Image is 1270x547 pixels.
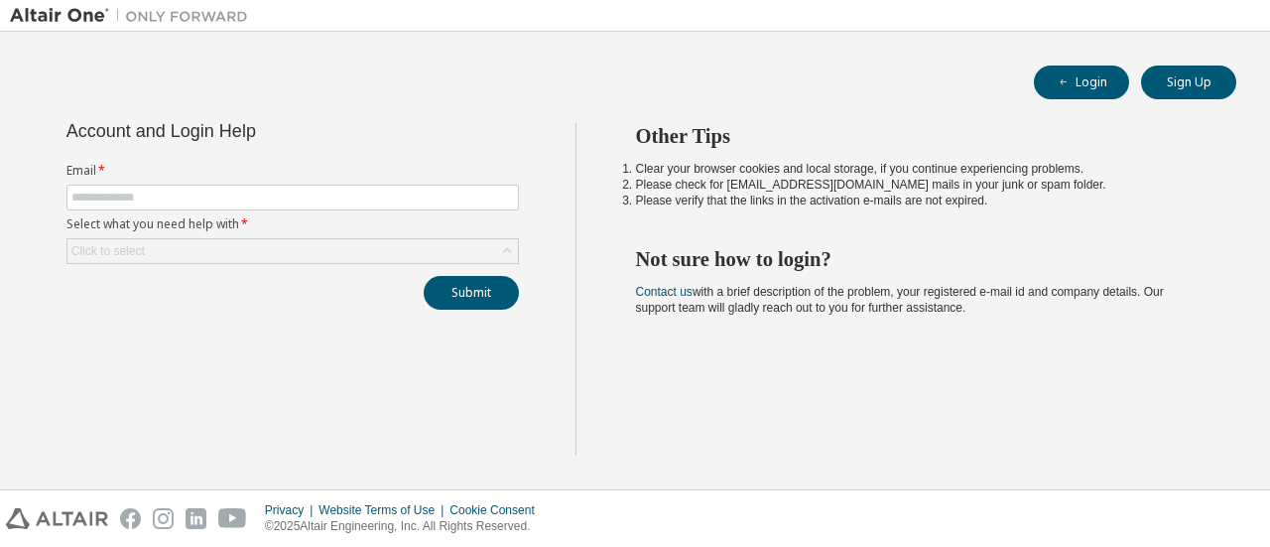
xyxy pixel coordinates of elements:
img: youtube.svg [218,508,247,529]
img: linkedin.svg [186,508,206,529]
button: Sign Up [1141,66,1236,99]
div: Privacy [265,502,318,518]
button: Submit [424,276,519,310]
div: Cookie Consent [449,502,546,518]
img: instagram.svg [153,508,174,529]
li: Clear your browser cookies and local storage, if you continue experiencing problems. [636,161,1202,177]
label: Email [66,163,519,179]
label: Select what you need help with [66,216,519,232]
h2: Other Tips [636,123,1202,149]
a: Contact us [636,285,693,299]
li: Please verify that the links in the activation e-mails are not expired. [636,193,1202,208]
div: Account and Login Help [66,123,429,139]
img: Altair One [10,6,258,26]
h2: Not sure how to login? [636,246,1202,272]
button: Login [1034,66,1129,99]
p: © 2025 Altair Engineering, Inc. All Rights Reserved. [265,518,547,535]
span: with a brief description of the problem, your registered e-mail id and company details. Our suppo... [636,285,1164,315]
div: Click to select [67,239,518,263]
img: altair_logo.svg [6,508,108,529]
div: Click to select [71,243,145,259]
img: facebook.svg [120,508,141,529]
div: Website Terms of Use [318,502,449,518]
li: Please check for [EMAIL_ADDRESS][DOMAIN_NAME] mails in your junk or spam folder. [636,177,1202,193]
